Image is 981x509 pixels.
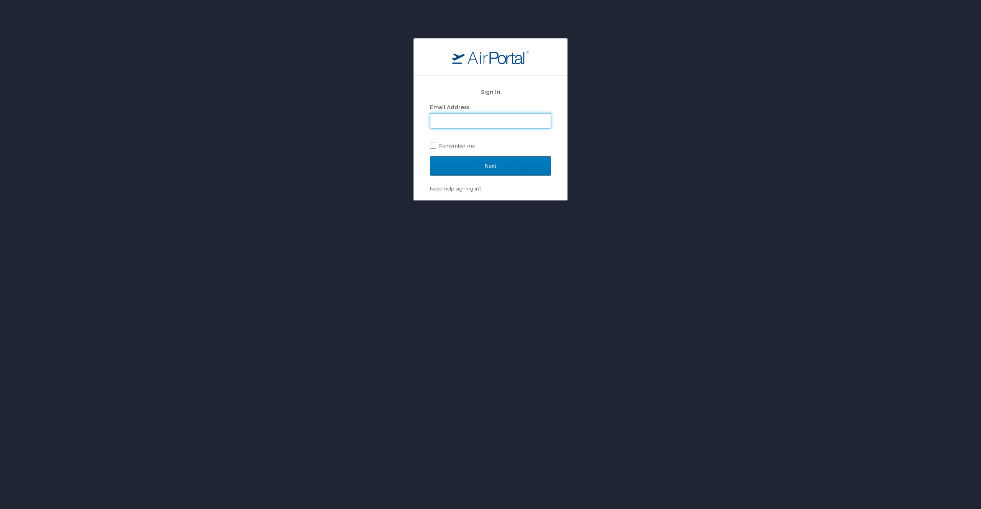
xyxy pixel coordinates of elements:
h2: Sign In [430,87,551,96]
img: logo [452,50,529,64]
label: Remember me [430,140,551,151]
input: Next [430,156,551,176]
a: Need help signing in? [430,186,481,192]
label: Email Address [430,104,469,110]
